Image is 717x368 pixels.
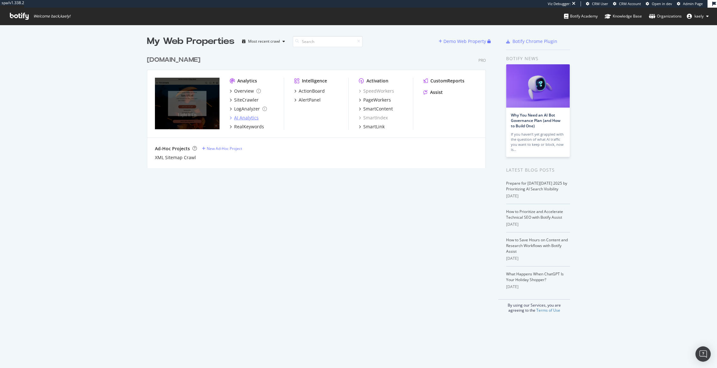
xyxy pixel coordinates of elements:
[694,13,704,19] span: kaely
[564,13,598,19] div: Botify Academy
[294,97,321,103] a: AlertPanel
[506,222,570,227] div: [DATE]
[359,106,393,112] a: SmartContent
[147,35,234,48] div: My Web Properties
[564,8,598,25] a: Botify Academy
[207,146,242,151] div: New Ad-Hoc Project
[695,346,711,362] div: Open Intercom Messenger
[202,146,242,151] a: New Ad-Hoc Project
[230,106,267,112] a: LogAnalyzer
[652,1,672,6] span: Open in dev
[506,55,570,62] div: Botify news
[423,89,443,96] a: Assist
[605,8,642,25] a: Knowledge Base
[506,38,557,45] a: Botify Chrome Plugin
[592,1,608,6] span: CRM User
[506,166,570,173] div: Latest Blog Posts
[155,78,219,129] img: tecovas.com
[613,1,641,6] a: CRM Account
[536,308,560,313] a: Terms of Use
[230,115,259,121] a: AI Analytics
[299,88,325,94] div: ActionBoard
[619,1,641,6] span: CRM Account
[423,78,464,84] a: CustomReports
[506,237,568,254] a: How to Save Hours on Content and Research Workflows with Botify Assist
[230,124,264,130] a: RealKeywords
[147,55,203,65] a: [DOMAIN_NAME]
[363,124,385,130] div: SmartLink
[430,89,443,96] div: Assist
[511,132,565,152] div: If you haven’t yet grappled with the question of what AI traffic you want to keep or block, now is…
[511,112,560,129] a: Why You Need an AI Bot Governance Plan (and How to Build One)
[359,115,388,121] a: SmartIndex
[506,193,570,199] div: [DATE]
[683,1,703,6] span: Admin Page
[439,36,487,46] button: Demo Web Property
[234,124,264,130] div: RealKeywords
[234,106,260,112] div: LogAnalyzer
[649,13,682,19] div: Organizations
[155,145,190,152] div: Ad-Hoc Projects
[506,271,564,282] a: What Happens When ChatGPT Is Your Holiday Shopper?
[147,48,491,168] div: grid
[237,78,257,84] div: Analytics
[506,64,570,108] img: Why You Need an AI Bot Governance Plan (and How to Build One)
[234,115,259,121] div: AI Analytics
[240,36,288,46] button: Most recent crawl
[359,88,394,94] a: SpeedWorkers
[478,58,486,63] div: Pro
[506,284,570,290] div: [DATE]
[506,180,567,192] a: Prepare for [DATE][DATE] 2025 by Prioritizing AI Search Visibility
[234,88,254,94] div: Overview
[498,299,570,313] div: By using our Services, you are agreeing to the
[443,38,486,45] div: Demo Web Property
[439,39,487,44] a: Demo Web Property
[359,124,385,130] a: SmartLink
[586,1,608,6] a: CRM User
[299,97,321,103] div: AlertPanel
[363,97,391,103] div: PageWorkers
[147,55,200,65] div: [DOMAIN_NAME]
[677,1,703,6] a: Admin Page
[294,88,325,94] a: ActionBoard
[682,11,714,21] button: kaely
[506,256,570,261] div: [DATE]
[363,106,393,112] div: SmartContent
[646,1,672,6] a: Open in dev
[359,97,391,103] a: PageWorkers
[366,78,388,84] div: Activation
[430,78,464,84] div: CustomReports
[248,39,280,43] div: Most recent crawl
[506,209,563,220] a: How to Prioritize and Accelerate Technical SEO with Botify Assist
[548,1,571,6] div: Viz Debugger:
[512,38,557,45] div: Botify Chrome Plugin
[234,97,259,103] div: SiteCrawler
[293,36,363,47] input: Search
[230,88,261,94] a: Overview
[649,8,682,25] a: Organizations
[33,14,70,19] span: Welcome back, kaely !
[155,154,196,161] a: XML Sitemap Crawl
[230,97,259,103] a: SiteCrawler
[605,13,642,19] div: Knowledge Base
[302,78,327,84] div: Intelligence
